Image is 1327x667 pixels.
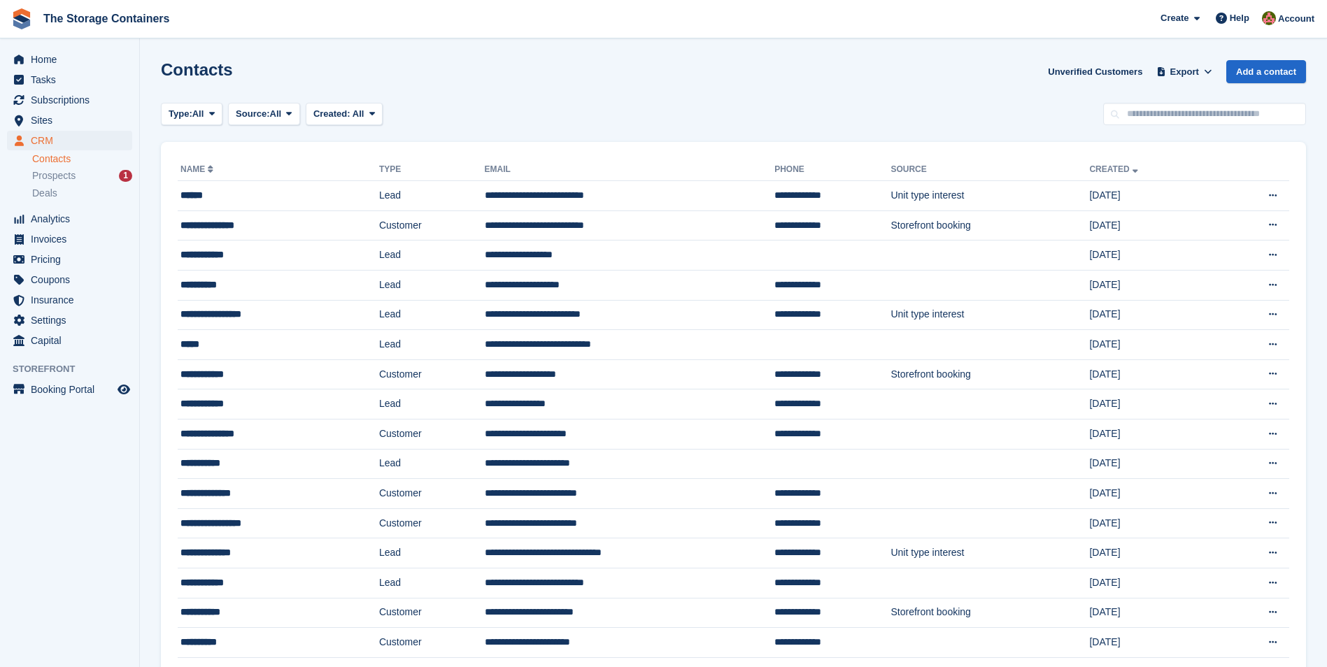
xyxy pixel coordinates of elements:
span: Home [31,50,115,69]
span: Booking Portal [31,380,115,399]
a: Add a contact [1226,60,1306,83]
a: menu [7,90,132,110]
a: menu [7,380,132,399]
span: Export [1170,65,1199,79]
td: Storefront booking [890,359,1089,389]
th: Source [890,159,1089,181]
a: menu [7,290,132,310]
div: 1 [119,170,132,182]
span: Created: [313,108,350,119]
td: [DATE] [1089,300,1216,330]
td: Customer [379,598,485,628]
td: [DATE] [1089,389,1216,419]
a: Deals [32,186,132,201]
td: Lead [379,300,485,330]
img: Kirsty Simpson [1262,11,1276,25]
span: Deals [32,187,57,200]
td: Lead [379,538,485,568]
td: [DATE] [1089,479,1216,509]
a: Contacts [32,152,132,166]
td: [DATE] [1089,359,1216,389]
td: [DATE] [1089,330,1216,360]
td: Storefront booking [890,598,1089,628]
span: All [353,108,364,119]
td: Lead [379,389,485,419]
a: menu [7,50,132,69]
td: [DATE] [1089,508,1216,538]
td: [DATE] [1089,449,1216,479]
a: menu [7,131,132,150]
td: Lead [379,449,485,479]
a: The Storage Containers [38,7,175,30]
span: Analytics [31,209,115,229]
span: Coupons [31,270,115,289]
span: All [192,107,204,121]
th: Email [485,159,775,181]
td: [DATE] [1089,210,1216,241]
button: Type: All [161,103,222,126]
a: Name [180,164,216,174]
span: Pricing [31,250,115,269]
a: Prospects 1 [32,168,132,183]
a: menu [7,110,132,130]
a: menu [7,331,132,350]
a: menu [7,270,132,289]
a: Created [1089,164,1140,174]
td: [DATE] [1089,270,1216,300]
td: Customer [379,210,485,241]
a: menu [7,250,132,269]
td: [DATE] [1089,181,1216,211]
img: stora-icon-8386f47178a22dfd0bd8f6a31ec36ba5ce8667c1dd55bd0f319d3a0aa187defe.svg [11,8,32,29]
span: Account [1278,12,1314,26]
td: [DATE] [1089,241,1216,271]
span: Prospects [32,169,76,182]
span: Sites [31,110,115,130]
a: menu [7,229,132,249]
a: menu [7,209,132,229]
span: Storefront [13,362,139,376]
td: [DATE] [1089,538,1216,568]
a: Unverified Customers [1042,60,1148,83]
td: Customer [379,359,485,389]
span: Insurance [31,290,115,310]
td: Lead [379,241,485,271]
td: Customer [379,508,485,538]
button: Export [1154,60,1215,83]
td: Unit type interest [890,300,1089,330]
span: Settings [31,310,115,330]
a: menu [7,310,132,330]
a: Preview store [115,381,132,398]
span: All [270,107,282,121]
a: menu [7,70,132,89]
td: Unit type interest [890,181,1089,211]
button: Source: All [228,103,300,126]
td: Storefront booking [890,210,1089,241]
span: Capital [31,331,115,350]
button: Created: All [306,103,383,126]
td: Customer [379,628,485,658]
span: CRM [31,131,115,150]
th: Type [379,159,485,181]
td: Lead [379,330,485,360]
span: Source: [236,107,269,121]
td: [DATE] [1089,419,1216,449]
span: Subscriptions [31,90,115,110]
td: [DATE] [1089,568,1216,598]
td: Lead [379,270,485,300]
span: Create [1161,11,1188,25]
td: Unit type interest [890,538,1089,568]
span: Tasks [31,70,115,89]
td: Lead [379,568,485,598]
span: Invoices [31,229,115,249]
td: [DATE] [1089,628,1216,658]
td: Customer [379,419,485,449]
th: Phone [774,159,890,181]
span: Help [1230,11,1249,25]
h1: Contacts [161,60,233,79]
span: Type: [169,107,192,121]
td: Customer [379,479,485,509]
td: [DATE] [1089,598,1216,628]
td: Lead [379,181,485,211]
